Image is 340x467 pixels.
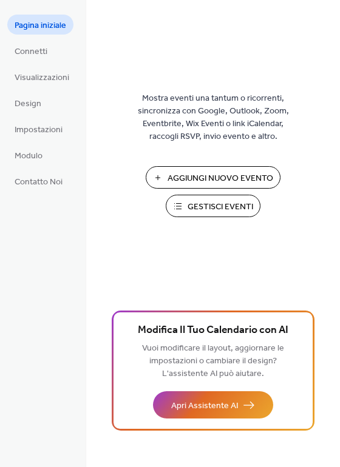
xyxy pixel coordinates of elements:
[7,119,70,139] a: Impostazioni
[166,195,260,217] button: Gestisci Eventi
[15,72,69,84] span: Visualizzazioni
[7,93,49,113] a: Design
[188,201,253,213] span: Gestisci Eventi
[7,15,73,35] a: Pagina iniziale
[171,400,238,412] span: Apri Assistente AI
[15,45,47,58] span: Connetti
[7,67,76,87] a: Visualizzazioni
[15,176,63,189] span: Contatto Noi
[15,124,63,136] span: Impostazioni
[153,391,273,418] button: Apri Assistente AI
[7,145,50,165] a: Modulo
[131,92,295,143] span: Mostra eventi una tantum o ricorrenti, sincronizza con Google, Outlook, Zoom, Eventbrite, Wix Eve...
[138,322,288,339] span: Modifica Il Tuo Calendario con AI
[168,172,273,185] span: Aggiungi Nuovo Evento
[146,166,280,189] button: Aggiungi Nuovo Evento
[15,19,66,32] span: Pagina iniziale
[7,171,70,191] a: Contatto Noi
[15,98,41,110] span: Design
[142,340,284,382] span: Vuoi modificare il layout, aggiornare le impostazioni o cambiare il design? L'assistente AI può a...
[7,41,55,61] a: Connetti
[15,150,42,163] span: Modulo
